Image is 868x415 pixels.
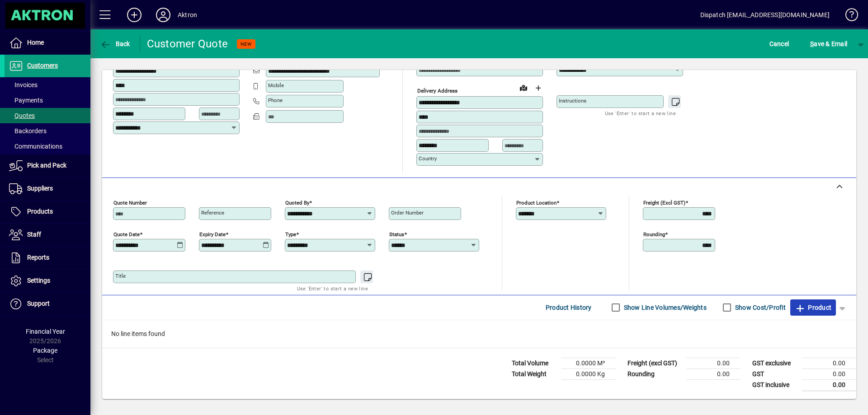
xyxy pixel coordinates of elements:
mat-hint: Use 'Enter' to start a new line [297,283,368,294]
span: Invoices [9,81,38,89]
span: Financial Year [26,328,65,335]
span: Home [27,39,44,46]
button: Add [120,7,149,23]
span: Pick and Pack [27,162,66,169]
span: NEW [241,41,252,47]
button: Back [98,36,132,52]
a: Communications [5,139,90,154]
td: Total Volume [507,358,561,368]
td: GST exclusive [748,358,802,368]
span: Settings [27,277,50,284]
label: Show Cost/Profit [733,303,786,312]
td: GST inclusive [748,379,802,391]
a: Invoices [5,77,90,93]
mat-label: Instructions [559,98,586,104]
span: Support [27,300,50,307]
a: Pick and Pack [5,154,90,177]
button: Profile [149,7,178,23]
a: Payments [5,93,90,108]
td: 0.00 [686,358,741,368]
a: Reports [5,247,90,269]
mat-label: Product location [516,199,557,205]
app-page-header-button: Back [90,36,140,52]
a: Settings [5,270,90,292]
mat-label: Quote number [113,199,147,205]
mat-label: Status [389,231,404,237]
label: Show Line Volumes/Weights [622,303,707,312]
span: Communications [9,143,62,150]
span: Suppliers [27,185,53,192]
span: ave & Email [810,37,847,51]
td: Total Weight [507,368,561,379]
td: Freight (excl GST) [623,358,686,368]
mat-label: Mobile [268,82,284,89]
div: Dispatch [EMAIL_ADDRESS][DOMAIN_NAME] [700,8,830,22]
a: Knowledge Base [839,2,857,31]
td: 0.00 [802,379,856,391]
mat-label: Freight (excl GST) [643,199,685,205]
mat-label: Expiry date [199,231,226,237]
button: Choose address [531,81,545,95]
span: Cancel [769,37,789,51]
mat-label: Type [285,231,296,237]
div: Customer Quote [147,37,228,51]
mat-label: Country [419,155,437,162]
a: Staff [5,224,90,246]
a: Suppliers [5,177,90,200]
td: 0.00 [686,368,741,379]
button: Product [790,299,836,316]
td: 0.00 [802,368,856,379]
span: S [810,40,814,47]
button: Cancel [767,36,792,52]
mat-hint: Use 'Enter' to start a new line [605,108,676,118]
mat-label: Rounding [643,231,665,237]
span: Product History [546,300,592,315]
a: Quotes [5,108,90,123]
span: Staff [27,231,41,238]
td: GST [748,368,802,379]
td: Rounding [623,368,686,379]
span: Package [33,347,57,354]
button: Product History [542,299,595,316]
span: Back [100,40,130,47]
a: Support [5,293,90,315]
mat-label: Title [115,273,126,279]
div: No line items found [102,320,856,348]
mat-label: Order number [391,210,424,216]
div: Aktron [178,8,197,22]
a: Products [5,201,90,223]
span: Payments [9,97,43,104]
mat-label: Quote date [113,231,140,237]
span: Products [27,208,53,215]
span: Product [795,300,831,315]
mat-label: Reference [201,210,224,216]
a: Home [5,32,90,54]
span: Quotes [9,112,35,119]
td: 0.00 [802,358,856,368]
span: Customers [27,62,58,69]
a: Backorders [5,123,90,139]
span: Reports [27,254,49,261]
td: 0.0000 M³ [561,358,616,368]
button: Save & Email [806,36,852,52]
a: View on map [516,80,531,95]
mat-label: Quoted by [285,199,309,205]
mat-label: Phone [268,97,283,103]
span: Backorders [9,127,47,135]
td: 0.0000 Kg [561,368,616,379]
